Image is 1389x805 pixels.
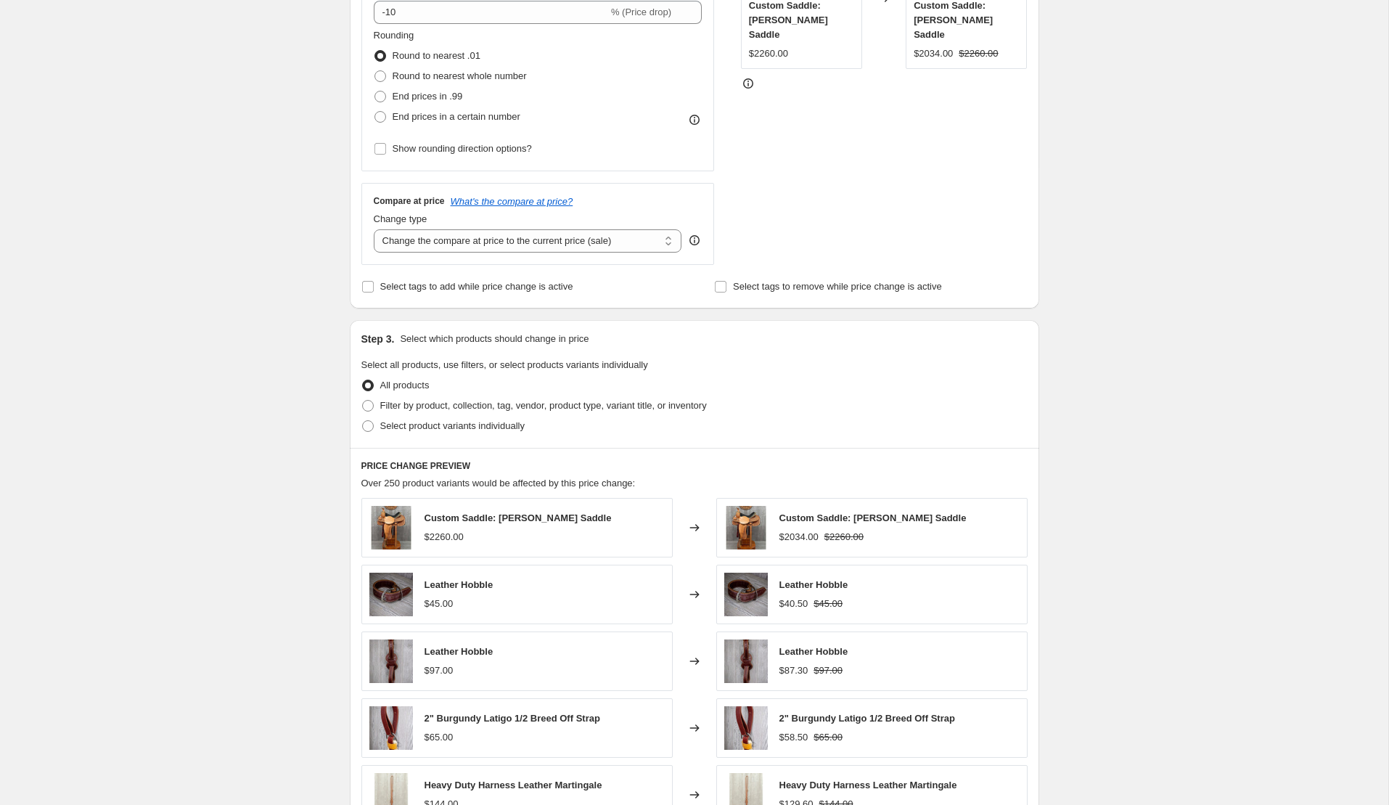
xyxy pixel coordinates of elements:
[393,143,532,154] span: Show rounding direction options?
[361,478,636,489] span: Over 250 product variants would be affected by this price change:
[393,111,520,122] span: End prices in a certain number
[393,50,480,61] span: Round to nearest .01
[733,281,942,292] span: Select tags to remove while price change is active
[779,730,808,745] div: $58.50
[779,579,848,590] span: Leather Hobble
[425,713,600,724] span: 2" Burgundy Latigo 1/2 Breed Off Strap
[914,46,953,61] div: $2034.00
[814,730,843,745] strike: $65.00
[374,1,608,24] input: -15
[374,195,445,207] h3: Compare at price
[400,332,589,346] p: Select which products should change in price
[451,196,573,207] button: What's the compare at price?
[824,530,864,544] strike: $2260.00
[425,579,493,590] span: Leather Hobble
[361,359,648,370] span: Select all products, use filters, or select products variants individually
[779,646,848,657] span: Leather Hobble
[724,706,768,750] img: 15-378-_1_80x.jpg
[425,663,454,678] div: $97.00
[779,530,819,544] div: $2034.00
[369,706,413,750] img: 15-378-_1_80x.jpg
[959,46,998,61] strike: $2260.00
[687,233,702,248] div: help
[361,332,395,346] h2: Step 3.
[393,91,463,102] span: End prices in .99
[393,70,527,81] span: Round to nearest whole number
[425,646,493,657] span: Leather Hobble
[425,512,612,523] span: Custom Saddle: [PERSON_NAME] Saddle
[749,46,788,61] div: $2260.00
[380,380,430,391] span: All products
[369,506,413,549] img: product-saddle-10-9111-1_dff0bc67-1cfc-4fad-a0e0-dedf8ac4c6f5_80x.jpg
[380,281,573,292] span: Select tags to add while price change is active
[369,573,413,616] img: 15401B-_1_80x.jpg
[779,780,957,790] span: Heavy Duty Harness Leather Martingale
[724,639,768,683] img: 15403B-_1_80x.jpg
[380,420,525,431] span: Select product variants individually
[374,30,414,41] span: Rounding
[425,530,464,544] div: $2260.00
[369,639,413,683] img: 15403B-_1_80x.jpg
[425,780,602,790] span: Heavy Duty Harness Leather Martingale
[380,400,707,411] span: Filter by product, collection, tag, vendor, product type, variant title, or inventory
[814,597,843,611] strike: $45.00
[779,713,955,724] span: 2" Burgundy Latigo 1/2 Breed Off Strap
[779,512,967,523] span: Custom Saddle: [PERSON_NAME] Saddle
[814,663,843,678] strike: $97.00
[361,460,1028,472] h6: PRICE CHANGE PREVIEW
[425,597,454,611] div: $45.00
[425,730,454,745] div: $65.00
[779,663,808,678] div: $87.30
[724,573,768,616] img: 15401B-_1_80x.jpg
[374,213,427,224] span: Change type
[611,7,671,17] span: % (Price drop)
[724,506,768,549] img: product-saddle-10-9111-1_dff0bc67-1cfc-4fad-a0e0-dedf8ac4c6f5_80x.jpg
[779,597,808,611] div: $40.50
